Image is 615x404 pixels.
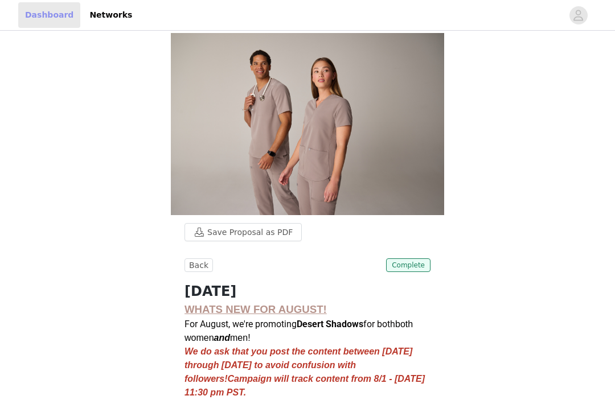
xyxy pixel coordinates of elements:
button: Back [184,258,213,272]
h1: [DATE] [184,281,430,302]
span: WHATS NEW FOR AUGUST! [184,303,327,315]
span: For August, we're promoting for both [184,319,413,343]
em: and [214,333,230,343]
strong: Desert Shadows [297,319,363,329]
span: Complete [386,258,430,272]
a: Dashboard [18,2,80,28]
span: We do ask that you post the content between [DATE] through [DATE] to avoid confusion with followers! [184,347,427,397]
img: campaign image [171,33,444,215]
a: Networks [83,2,139,28]
span: Campaign will track content from 8/1 - [DATE] 11:30 pm PST. [184,374,427,397]
div: avatar [573,6,584,24]
button: Save Proposal as PDF [184,223,302,241]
